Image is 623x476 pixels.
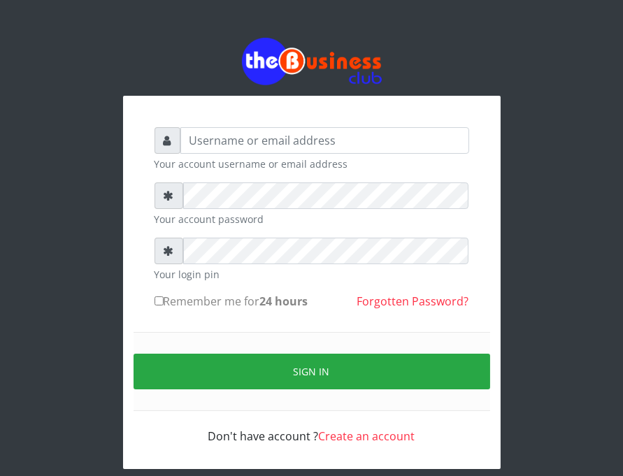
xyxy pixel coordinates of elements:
[155,267,469,282] small: Your login pin
[260,294,308,309] b: 24 hours
[155,411,469,445] div: Don't have account ?
[155,212,469,226] small: Your account password
[155,157,469,171] small: Your account username or email address
[180,127,469,154] input: Username or email address
[319,428,415,444] a: Create an account
[155,293,308,310] label: Remember me for
[357,294,469,309] a: Forgotten Password?
[155,296,164,305] input: Remember me for24 hours
[134,354,490,389] button: Sign in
